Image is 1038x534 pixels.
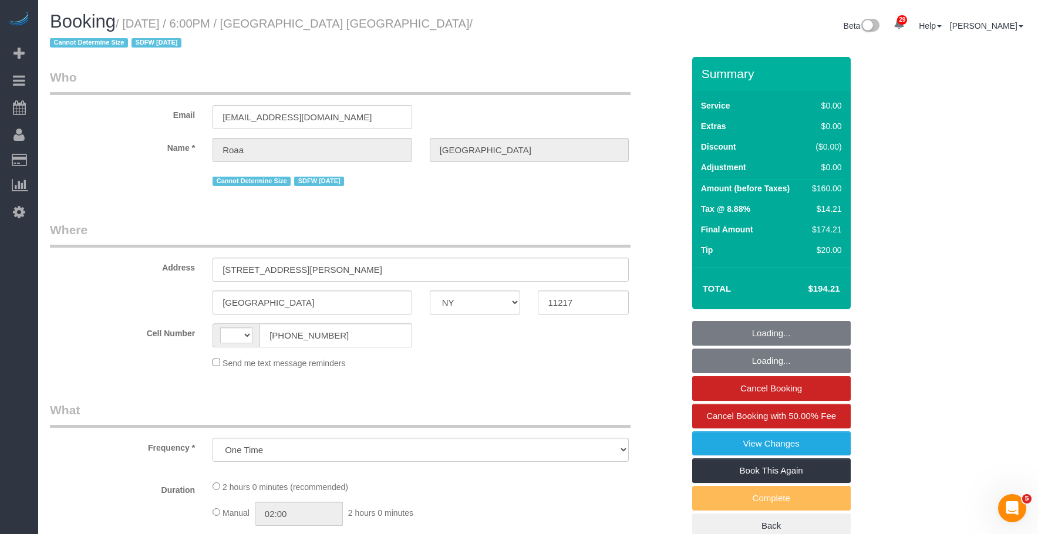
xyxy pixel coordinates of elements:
[1022,494,1032,503] span: 5
[50,11,116,32] span: Booking
[807,244,841,256] div: $20.00
[950,21,1023,31] a: [PERSON_NAME]
[807,141,841,153] div: ($0.00)
[538,290,629,315] input: Zip Code
[50,69,631,95] legend: Who
[223,359,345,368] span: Send me text message reminders
[998,494,1026,522] iframe: Intercom live chat
[701,244,713,256] label: Tip
[706,411,836,421] span: Cancel Booking with 50.00% Fee
[213,105,412,129] input: Email
[692,458,851,483] a: Book This Again
[897,15,907,25] span: 29
[702,67,845,80] h3: Summary
[223,482,348,492] span: 2 hours 0 minutes (recommended)
[807,182,841,194] div: $160.00
[692,404,851,428] a: Cancel Booking with 50.00% Fee
[41,138,204,154] label: Name *
[50,38,128,48] span: Cannot Determine Size
[7,12,31,28] img: Automaid Logo
[807,100,841,111] div: $0.00
[50,17,473,50] small: / [DATE] / 6:00PM / [GEOGRAPHIC_DATA] [GEOGRAPHIC_DATA]
[701,120,726,132] label: Extras
[223,508,250,518] span: Manual
[132,38,181,48] span: SDFW [DATE]
[213,177,291,186] span: Cannot Determine Size
[294,177,344,186] span: SDFW [DATE]
[692,431,851,456] a: View Changes
[807,203,841,215] div: $14.21
[50,221,631,248] legend: Where
[703,283,732,293] strong: Total
[701,224,753,235] label: Final Amount
[701,100,730,111] label: Service
[773,284,840,294] h4: $194.21
[701,182,790,194] label: Amount (before Taxes)
[50,401,631,428] legend: What
[213,290,412,315] input: City
[701,141,736,153] label: Discount
[701,161,746,173] label: Adjustment
[41,258,204,273] label: Address
[41,105,204,121] label: Email
[348,508,413,518] span: 2 hours 0 minutes
[692,376,851,401] a: Cancel Booking
[807,224,841,235] div: $174.21
[807,120,841,132] div: $0.00
[860,19,879,34] img: New interface
[807,161,841,173] div: $0.00
[41,323,204,339] label: Cell Number
[41,438,204,454] label: Frequency *
[213,138,412,162] input: First Name
[41,480,204,496] label: Duration
[888,12,911,38] a: 29
[701,203,750,215] label: Tax @ 8.88%
[259,323,412,347] input: Cell Number
[919,21,942,31] a: Help
[844,21,880,31] a: Beta
[430,138,629,162] input: Last Name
